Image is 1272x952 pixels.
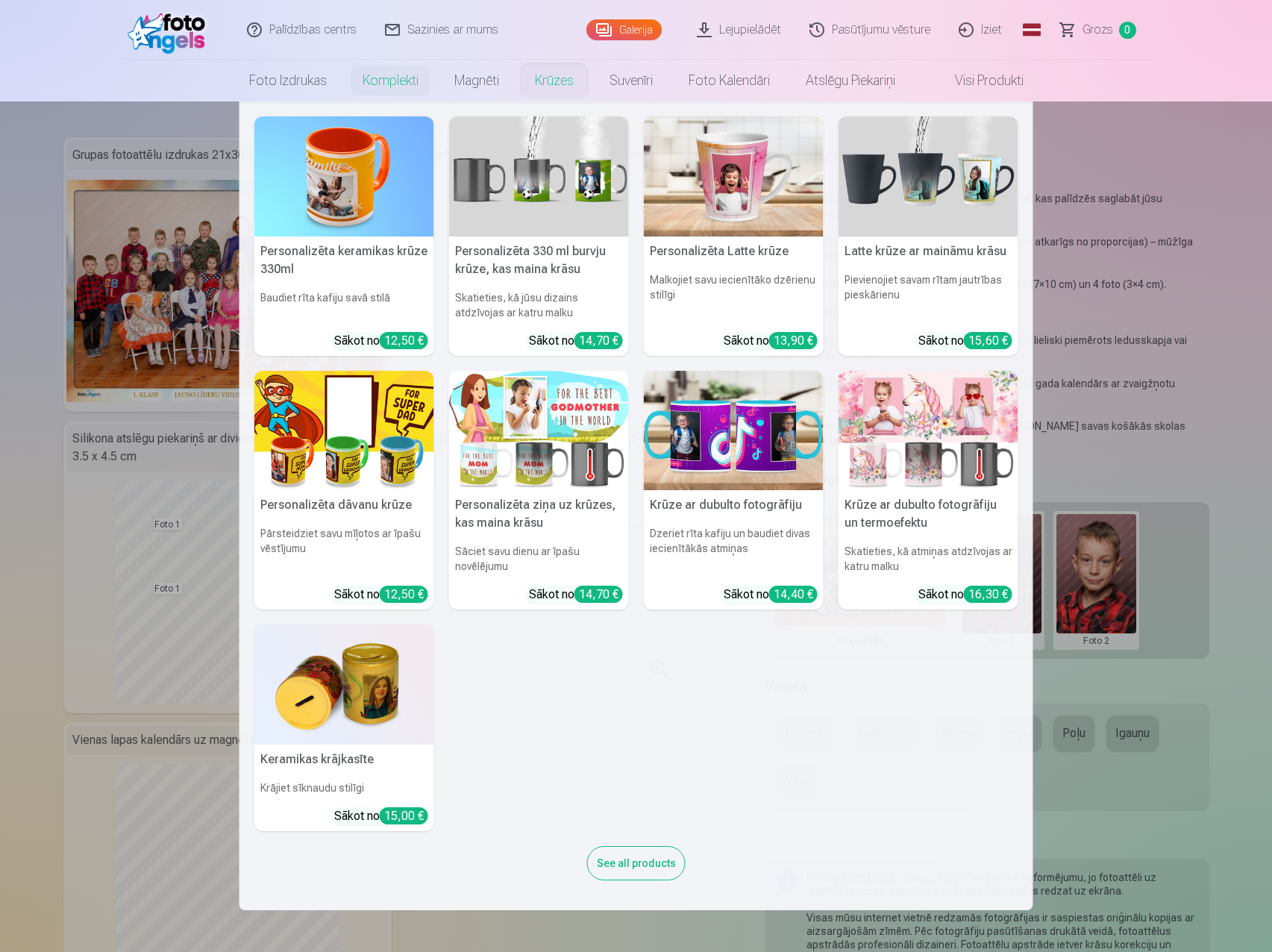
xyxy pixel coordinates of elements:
[839,116,1018,237] img: Latte krūze ar maināmu krāsu
[769,586,818,603] div: 14,40 €
[254,624,434,831] a: Keramikas krājkasīteKeramikas krājkasīteKrājiet sīknaudu stilīgiSākot no15,00 €
[449,371,629,491] img: Personalizēta ziņa uz krūzes, kas maina krāsu
[254,237,434,284] h5: Personalizēta keramikas krūze 330ml
[587,854,686,870] a: See all products
[586,19,662,40] a: Galerija
[517,60,592,101] a: Krūzes
[918,586,1012,604] div: Sākot no
[724,586,818,604] div: Sākot no
[254,371,434,491] img: Personalizēta dāvanu krūze
[380,807,428,824] div: 15,00 €
[529,332,623,350] div: Sākot no
[334,586,428,604] div: Sākot no
[574,332,623,349] div: 14,70 €
[254,371,434,610] a: Personalizēta dāvanu krūzePersonalizēta dāvanu krūzePārsteidziet savu mīļotos ar īpašu vēstījumuS...
[671,60,788,101] a: Foto kalendāri
[449,371,629,610] a: Personalizēta ziņa uz krūzes, kas maina krāsuPersonalizēta ziņa uz krūzes, kas maina krāsuSāciet ...
[436,60,517,101] a: Magnēti
[449,490,629,538] h5: Personalizēta ziņa uz krūzes, kas maina krāsu
[592,60,671,101] a: Suvenīri
[839,371,1018,610] a: Krūze ar dubulto fotogrāfiju un termoefektuKrūze ar dubulto fotogrāfiju un termoefektuSkatieties,...
[254,490,434,520] h5: Personalizēta dāvanu krūze
[724,332,818,350] div: Sākot no
[644,237,824,266] h5: Personalizēta Latte krūze
[574,586,623,603] div: 14,70 €
[1083,21,1113,39] span: Grozs
[964,332,1012,349] div: 15,60 €
[839,116,1018,356] a: Latte krūze ar maināmu krāsuLatte krūze ar maināmu krāsuPievienojiet savam rītam jautrības pieskā...
[231,60,345,101] a: Foto izdrukas
[839,266,1018,326] h6: Pievienojiet savam rītam jautrības pieskārienu
[345,60,436,101] a: Komplekti
[254,116,434,356] a: Personalizēta keramikas krūze 330mlPersonalizēta keramikas krūze 330mlBaudiet rīta kafiju savā st...
[644,116,824,356] a: Personalizēta Latte krūzePersonalizēta Latte krūzeMalkojiet savu iecienītāko dzērienu stilīgiSāko...
[254,284,434,326] h6: Baudiet rīta kafiju savā stilā
[913,60,1041,101] a: Visi produkti
[644,266,824,326] h6: Malkojiet savu iecienītāko dzērienu stilīgi
[254,745,434,774] h5: Keramikas krājkasīte
[254,520,434,580] h6: Pārsteidziet savu mīļotos ar īpašu vēstījumu
[644,490,824,520] h5: Krūze ar dubulto fotogrāfiju
[587,846,686,880] div: See all products
[839,237,1018,266] h5: Latte krūze ar maināmu krāsu
[1119,22,1136,39] span: 0
[449,284,629,326] h6: Skatieties, kā jūsu dizains atdzīvojas ar katru malku
[449,237,629,284] h5: Personalizēta 330 ml burvju krūze, kas maina krāsu
[254,624,434,745] img: Keramikas krājkasīte
[918,332,1012,350] div: Sākot no
[449,538,629,580] h6: Sāciet savu dienu ar īpašu novēlējumu
[644,116,824,237] img: Personalizēta Latte krūze
[529,586,623,604] div: Sākot no
[839,490,1018,538] h5: Krūze ar dubulto fotogrāfiju un termoefektu
[839,371,1018,491] img: Krūze ar dubulto fotogrāfiju un termoefektu
[449,116,629,237] img: Personalizēta 330 ml burvju krūze, kas maina krāsu
[334,332,428,350] div: Sākot no
[788,60,913,101] a: Atslēgu piekariņi
[644,520,824,580] h6: Dzeriet rīta kafiju un baudiet divas iecienītākās atmiņas
[449,116,629,356] a: Personalizēta 330 ml burvju krūze, kas maina krāsuPersonalizēta 330 ml burvju krūze, kas maina kr...
[254,774,434,801] h6: Krājiet sīknaudu stilīgi
[380,332,428,349] div: 12,50 €
[769,332,818,349] div: 13,90 €
[334,807,428,825] div: Sākot no
[128,6,213,54] img: /fa1
[254,116,434,237] img: Personalizēta keramikas krūze 330ml
[839,538,1018,580] h6: Skatieties, kā atmiņas atdzīvojas ar katru malku
[644,371,824,610] a: Krūze ar dubulto fotogrāfijuKrūze ar dubulto fotogrāfijuDzeriet rīta kafiju un baudiet divas ieci...
[644,371,824,491] img: Krūze ar dubulto fotogrāfiju
[964,586,1012,603] div: 16,30 €
[380,586,428,603] div: 12,50 €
